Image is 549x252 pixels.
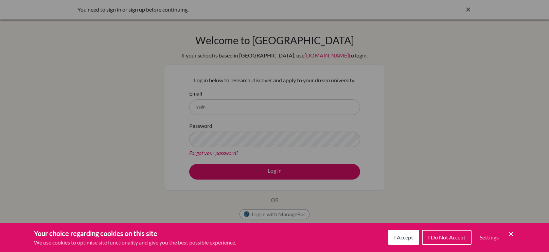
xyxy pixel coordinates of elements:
[480,234,499,240] span: Settings
[388,230,419,245] button: I Accept
[428,234,465,240] span: I Do Not Accept
[394,234,413,240] span: I Accept
[474,231,504,244] button: Settings
[507,230,515,238] button: Save and close
[422,230,472,245] button: I Do Not Accept
[34,228,236,238] h3: Your choice regarding cookies on this site
[34,238,236,247] p: We use cookies to optimise site functionality and give you the best possible experience.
